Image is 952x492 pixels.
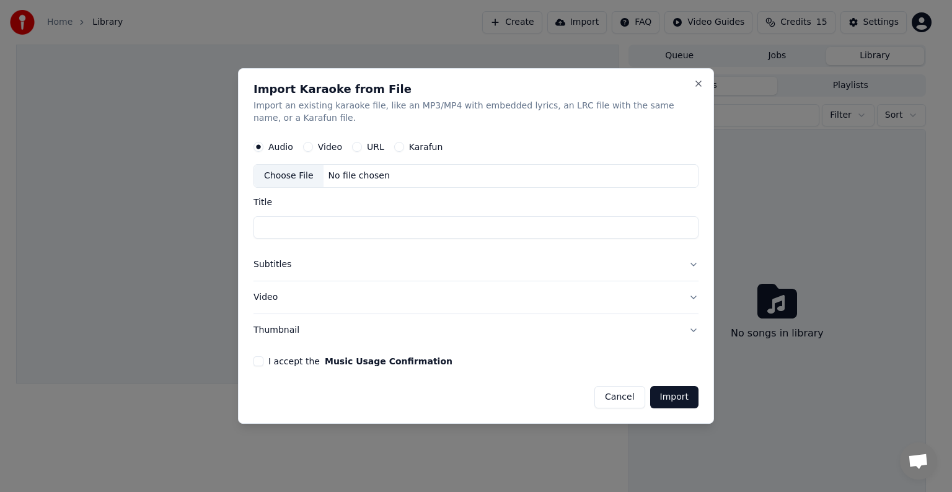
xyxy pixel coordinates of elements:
button: Video [253,281,699,314]
button: I accept the [325,357,452,366]
button: Thumbnail [253,314,699,346]
label: Title [253,198,699,206]
label: Audio [268,143,293,151]
label: I accept the [268,357,452,366]
p: Import an existing karaoke file, like an MP3/MP4 with embedded lyrics, an LRC file with the same ... [253,100,699,125]
label: Karafun [409,143,443,151]
button: Subtitles [253,248,699,281]
label: URL [367,143,384,151]
div: No file chosen [324,170,395,182]
label: Video [318,143,342,151]
div: Choose File [254,165,324,187]
h2: Import Karaoke from File [253,84,699,95]
button: Cancel [594,386,645,408]
button: Import [650,386,699,408]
